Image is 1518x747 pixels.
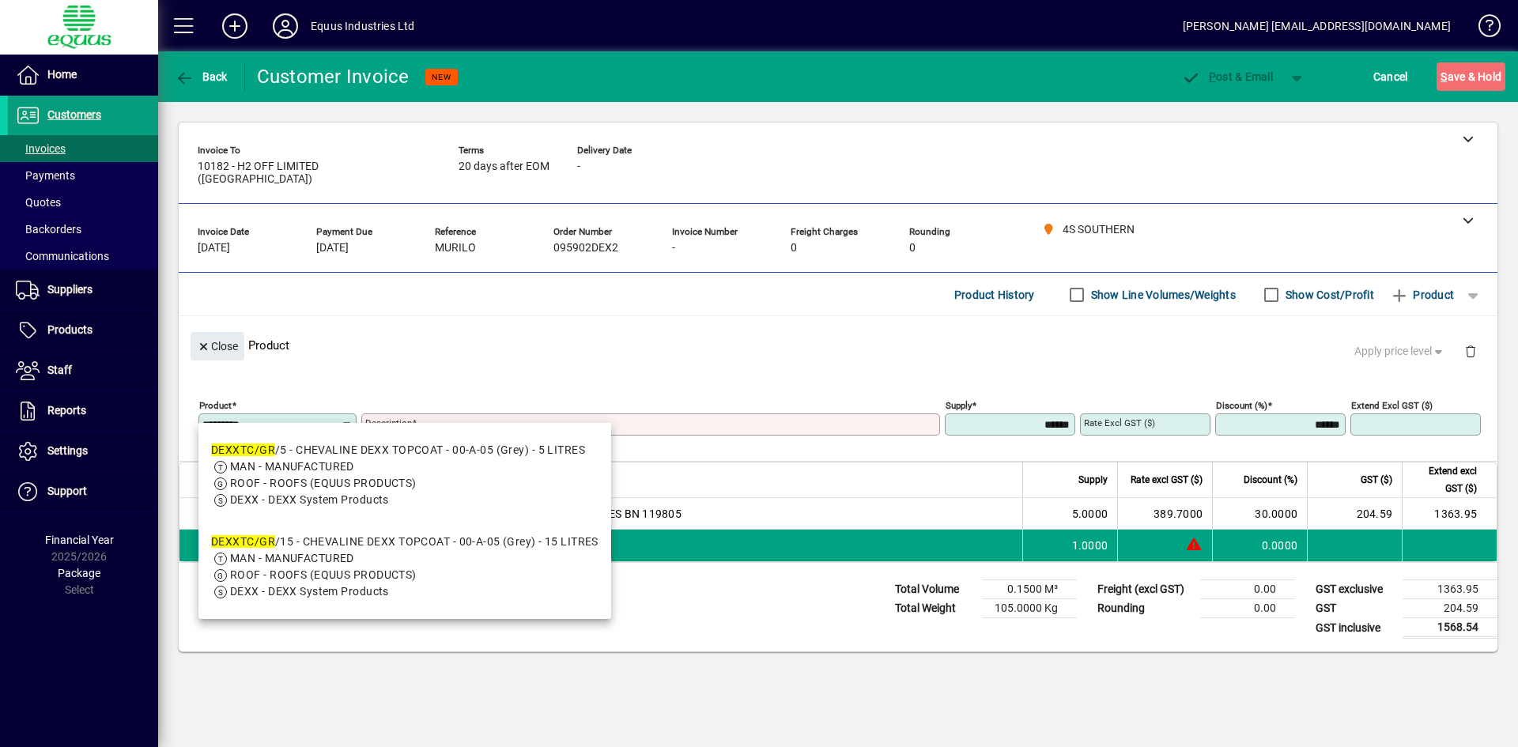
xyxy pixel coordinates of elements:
mat-label: Product [199,400,232,411]
a: Suppliers [8,270,158,310]
button: Back [171,62,232,91]
span: Backorders [16,223,81,236]
a: Backorders [8,216,158,243]
span: Rate excl GST ($) [1131,471,1203,489]
td: 0.1500 M³ [982,580,1077,599]
td: GST [1308,599,1403,618]
span: 095902DEX2 [553,242,618,255]
div: /5 - CHEVALINE DEXX TOPCOAT - 00-A-05 (Grey) - 5 LITRES [211,442,585,458]
td: 1363.95 [1402,498,1497,530]
a: Staff [8,351,158,390]
span: Reports [47,404,86,417]
span: P [1209,70,1216,83]
div: [PERSON_NAME] [EMAIL_ADDRESS][DOMAIN_NAME] [1183,13,1451,39]
span: - [672,242,675,255]
span: Product History [954,282,1035,307]
span: Home [47,68,77,81]
span: 1.0000 [1072,538,1108,553]
app-page-header-button: Back [158,62,245,91]
td: GST inclusive [1308,618,1403,638]
div: 389.7000 [1127,506,1203,522]
span: Financial Year [45,534,114,546]
span: Customers [47,108,101,121]
span: Settings [47,444,88,457]
span: 0 [909,242,916,255]
mat-label: Rate excl GST ($) [1084,417,1155,428]
span: Suppliers [47,283,93,296]
a: Invoices [8,135,158,162]
span: Discount (%) [1244,471,1297,489]
span: 20 days after EOM [459,160,549,173]
span: Quotes [16,196,61,209]
span: Payments [16,169,75,182]
a: Reports [8,391,158,431]
mat-label: Extend excl GST ($) [1351,400,1433,411]
span: Apply price level [1354,343,1446,360]
span: DEXX - DEXX System Products [230,493,389,506]
span: [DATE] [198,242,230,255]
button: Add [210,12,260,40]
button: Profile [260,12,311,40]
a: Quotes [8,189,158,216]
td: Rounding [1089,599,1200,618]
button: Delete [1452,332,1490,370]
span: 5.0000 [1072,506,1108,522]
td: 0.00 [1200,580,1295,599]
span: Supply [1078,471,1108,489]
em: DEXXTC/GR [211,535,275,548]
a: Communications [8,243,158,270]
div: Product [179,316,1497,374]
span: 0 [791,242,797,255]
div: Equus Industries Ltd [311,13,415,39]
td: 0.00 [1200,599,1295,618]
td: Total Volume [887,580,982,599]
td: Total Weight [887,599,982,618]
span: MAN - MANUFACTURED [230,460,354,473]
span: 10182 - H2 OFF LIMITED ([GEOGRAPHIC_DATA]) [198,160,435,186]
a: Products [8,311,158,350]
td: GST exclusive [1308,580,1403,599]
a: Support [8,472,158,511]
span: S [1441,70,1447,83]
span: ost & Email [1181,70,1273,83]
span: Invoices [16,142,66,155]
mat-label: Supply [946,400,972,411]
span: Support [47,485,87,497]
span: DEXX - DEXX System Products [230,585,389,598]
div: /15 - CHEVALINE DEXX TOPCOAT - 00-A-05 (Grey) - 15 LITRES [211,534,599,550]
td: 1363.95 [1403,580,1497,599]
td: 204.59 [1307,498,1402,530]
button: Post & Email [1173,62,1281,91]
a: Settings [8,432,158,471]
span: MAN - MANUFACTURED [230,552,354,564]
span: ROOF - ROOFS (EQUUS PRODUCTS) [230,477,417,489]
label: Show Line Volumes/Weights [1088,287,1236,303]
em: DEXXTC/GR [211,443,275,456]
td: 30.0000 [1212,498,1307,530]
app-page-header-button: Close [187,338,248,353]
span: Products [47,323,93,336]
mat-option: DEXXTC/GR/15 - CHEVALINE DEXX TOPCOAT - 00-A-05 (Grey) - 15 LITRES [198,521,611,613]
label: Show Cost/Profit [1282,287,1374,303]
span: Extend excl GST ($) [1412,462,1477,497]
span: - [577,160,580,173]
td: 204.59 [1403,599,1497,618]
a: Payments [8,162,158,189]
span: Back [175,70,228,83]
td: 1568.54 [1403,618,1497,638]
div: Customer Invoice [257,64,410,89]
a: Knowledge Base [1467,3,1498,55]
button: Cancel [1369,62,1412,91]
span: ave & Hold [1441,64,1501,89]
td: Freight (excl GST) [1089,580,1200,599]
span: [DATE] [316,242,349,255]
button: Save & Hold [1437,62,1505,91]
span: Staff [47,364,72,376]
button: Close [191,332,244,360]
span: Package [58,567,100,579]
app-page-header-button: Delete [1452,344,1490,358]
mat-option: DEXXTC/GR/5 - CHEVALINE DEXX TOPCOAT - 00-A-05 (Grey) - 5 LITRES [198,429,611,521]
mat-label: Discount (%) [1216,400,1267,411]
mat-error: Required [365,436,927,452]
span: NEW [432,72,451,82]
